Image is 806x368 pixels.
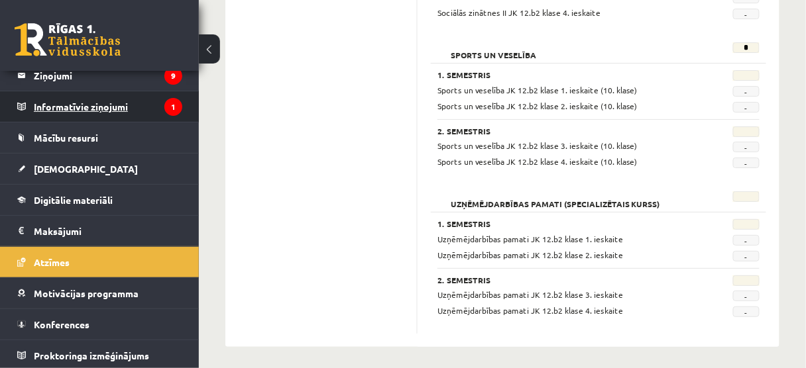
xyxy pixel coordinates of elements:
[437,70,703,79] h3: 1. Semestris
[733,251,760,261] span: -
[437,42,549,56] h2: Sports un veselība
[437,156,638,167] span: Sports un veselība JK 12.b2 klase 4. ieskaite (10. klase)
[733,306,760,317] span: -
[17,247,182,277] a: Atzīmes
[437,250,623,260] span: Uzņēmējdarbības pamati JK 12.b2 klase 2. ieskaite
[733,291,760,301] span: -
[17,216,182,246] a: Maksājumi
[733,158,760,168] span: -
[437,219,703,228] h3: 1. Semestris
[34,194,113,206] span: Digitālie materiāli
[34,60,182,91] legend: Ziņojumi
[437,7,601,18] span: Sociālās zinātnes II JK 12.b2 klase 4. ieskaite
[17,60,182,91] a: Ziņojumi9
[437,289,623,300] span: Uzņēmējdarbības pamati JK 12.b2 klase 3. ieskaite
[17,154,182,184] a: [DEMOGRAPHIC_DATA]
[17,185,182,215] a: Digitālie materiāli
[34,132,98,144] span: Mācību resursi
[17,91,182,122] a: Informatīvie ziņojumi1
[437,140,638,151] span: Sports un veselība JK 12.b2 klase 3. ieskaite (10. klase)
[437,275,703,285] h3: 2. Semestris
[437,305,623,316] span: Uzņēmējdarbības pamati JK 12.b2 klase 4. ieskaite
[34,349,149,361] span: Proktoringa izmēģinājums
[437,101,638,111] span: Sports un veselība JK 12.b2 klase 2. ieskaite (10. klase)
[733,102,760,113] span: -
[17,122,182,153] a: Mācību resursi
[17,278,182,308] a: Motivācijas programma
[733,86,760,97] span: -
[34,256,70,268] span: Atzīmes
[733,235,760,246] span: -
[437,126,703,136] h3: 2. Semestris
[34,163,138,175] span: [DEMOGRAPHIC_DATA]
[34,91,182,122] legend: Informatīvie ziņojumi
[164,67,182,85] i: 9
[17,309,182,340] a: Konferences
[34,216,182,246] legend: Maksājumi
[164,98,182,116] i: 1
[34,287,139,299] span: Motivācijas programma
[733,9,760,19] span: -
[437,191,673,205] h2: Uzņēmējdarbības pamati (Specializētais kurss)
[15,23,121,56] a: Rīgas 1. Tālmācības vidusskola
[437,234,623,244] span: Uzņēmējdarbības pamati JK 12.b2 klase 1. ieskaite
[733,142,760,152] span: -
[34,318,89,330] span: Konferences
[437,85,638,95] span: Sports un veselība JK 12.b2 klase 1. ieskaite (10. klase)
